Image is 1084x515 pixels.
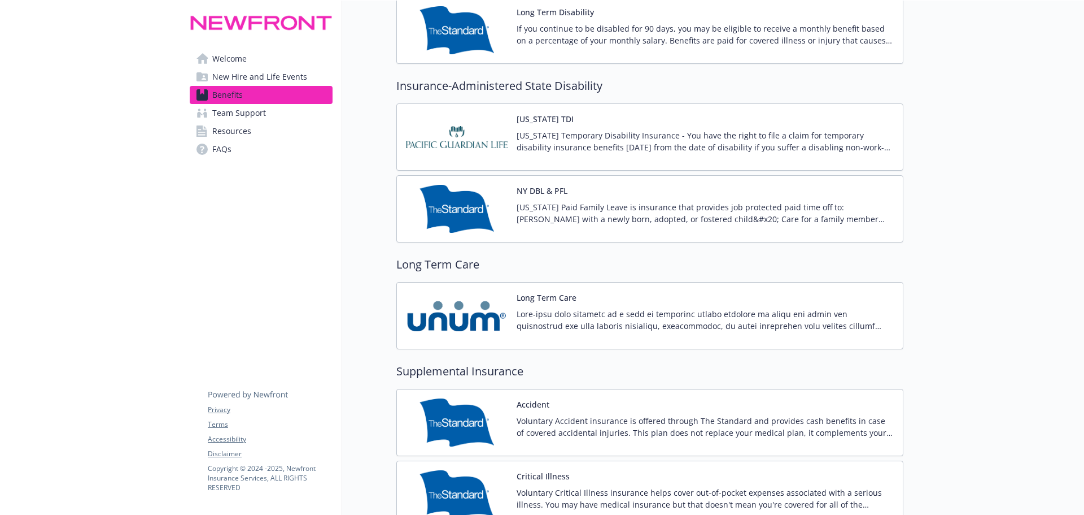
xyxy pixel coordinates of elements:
[517,415,894,439] p: Voluntary Accident insurance is offered through The Standard and provides cash benefits in case o...
[190,86,333,104] a: Benefits
[212,122,251,140] span: Resources
[517,487,894,510] p: Voluntary Critical Illness insurance helps cover out-of-pocket expenses associated with a serious...
[208,405,332,415] a: Privacy
[406,292,508,340] img: UNUM carrier logo
[190,140,333,158] a: FAQs
[212,68,307,86] span: New Hire and Life Events
[190,122,333,140] a: Resources
[208,434,332,444] a: Accessibility
[396,363,903,380] h2: Supplemental Insurance
[190,50,333,68] a: Welcome
[208,464,332,492] p: Copyright © 2024 - 2025 , Newfront Insurance Services, ALL RIGHTS RESERVED
[517,308,894,332] p: Lore-ipsu dolo sitametc ad e sedd ei temporinc utlabo etdolore ma aliqu eni admin ven quisnostrud...
[396,256,903,273] h2: Long Term Care
[406,6,508,54] img: Standard Insurance Company carrier logo
[212,104,266,122] span: Team Support
[517,470,570,482] button: Critical Illness
[517,185,567,197] button: NY DBL & PFL
[212,50,247,68] span: Welcome
[208,419,332,430] a: Terms
[190,104,333,122] a: Team Support
[190,68,333,86] a: New Hire and Life Events
[406,399,508,447] img: Standard Insurance Company carrier logo
[208,449,332,459] a: Disclaimer
[212,86,243,104] span: Benefits
[396,77,903,94] h2: Insurance-Administered State Disability
[517,129,894,153] p: [US_STATE] Temporary Disability Insurance - You have the right to file a claim for temporary disa...
[517,399,549,410] button: Accident
[212,140,231,158] span: FAQs
[517,201,894,225] p: [US_STATE] Paid Family Leave is insurance that provides job protected paid time off to: [PERSON_N...
[517,292,576,304] button: Long Term Care
[517,23,894,46] p: If you continue to be disabled for 90 days, you may be eligible to receive a monthly benefit base...
[406,113,508,161] img: Pacific Guardian Life Insurance Company, Ltd. carrier logo
[517,6,594,18] button: Long Term Disability
[517,113,574,125] button: [US_STATE] TDI
[406,185,508,233] img: Standard Insurance Company carrier logo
